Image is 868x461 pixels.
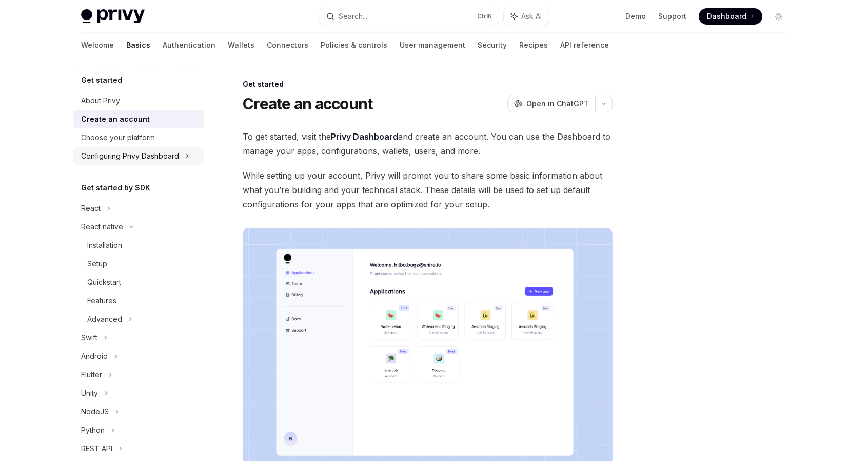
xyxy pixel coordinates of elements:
[81,9,145,24] img: light logo
[87,295,116,307] div: Features
[81,406,109,418] div: NodeJS
[707,11,746,22] span: Dashboard
[331,131,398,142] a: Privy Dashboard
[73,110,204,128] a: Create an account
[267,33,308,57] a: Connectors
[521,11,542,22] span: Ask AI
[560,33,609,57] a: API reference
[81,202,101,215] div: React
[243,168,613,212] span: While setting up your account, Privy will prompt you to share some basic information about what y...
[81,113,150,125] div: Create an account
[507,95,595,112] button: Open in ChatGPT
[81,443,112,455] div: REST API
[81,182,150,194] h5: Get started by SDK
[243,94,372,113] h1: Create an account
[73,91,204,110] a: About Privy
[228,33,254,57] a: Wallets
[87,258,107,270] div: Setup
[504,7,549,26] button: Ask AI
[81,74,122,86] h5: Get started
[81,424,105,436] div: Python
[73,292,204,310] a: Features
[243,79,613,89] div: Get started
[81,131,155,144] div: Choose your platform
[73,273,204,292] a: Quickstart
[400,33,465,57] a: User management
[81,369,102,381] div: Flutter
[699,8,762,25] a: Dashboard
[73,236,204,255] a: Installation
[87,313,122,325] div: Advanced
[81,387,98,399] div: Unity
[81,350,108,362] div: Android
[477,12,492,21] span: Ctrl K
[81,332,97,344] div: Swift
[658,11,686,22] a: Support
[519,33,548,57] a: Recipes
[87,239,122,252] div: Installation
[163,33,215,57] a: Authentication
[81,221,123,233] div: React native
[321,33,387,57] a: Policies & controls
[126,33,150,57] a: Basics
[625,11,646,22] a: Demo
[526,99,589,109] span: Open in ChatGPT
[87,276,121,289] div: Quickstart
[243,129,613,158] span: To get started, visit the and create an account. You can use the Dashboard to manage your apps, c...
[73,128,204,147] a: Choose your platform
[771,8,787,25] button: Toggle dark mode
[478,33,507,57] a: Security
[81,33,114,57] a: Welcome
[81,150,179,162] div: Configuring Privy Dashboard
[73,255,204,273] a: Setup
[319,7,499,26] button: Search...CtrlK
[339,10,367,23] div: Search...
[81,94,120,107] div: About Privy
